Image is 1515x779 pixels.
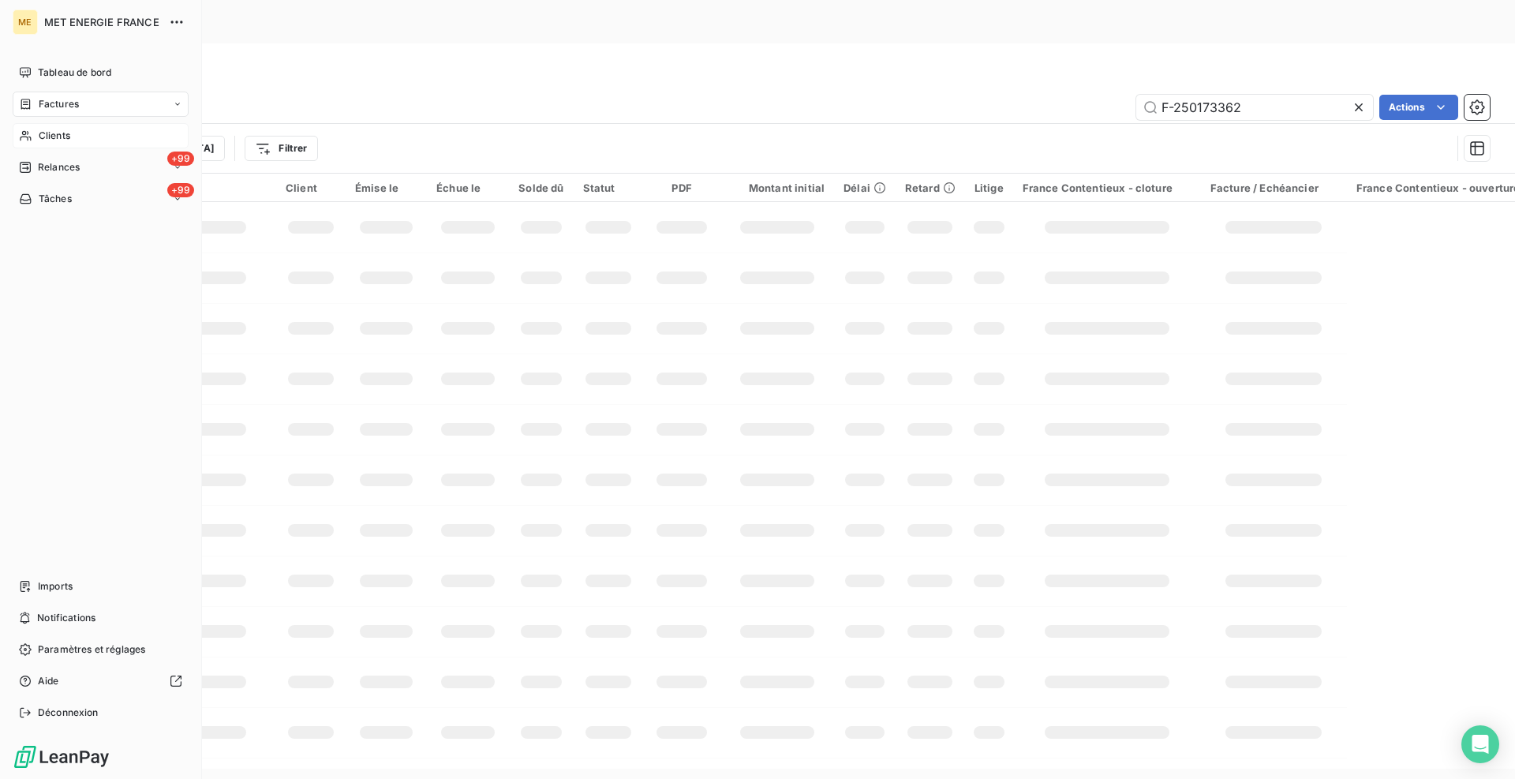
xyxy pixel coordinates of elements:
[38,66,111,80] span: Tableau de bord
[13,60,189,85] a: Tableau de bord
[1136,95,1373,120] input: Rechercher
[286,182,336,194] div: Client
[1023,182,1191,194] div: France Contentieux - cloture
[39,129,70,143] span: Clients
[167,152,194,166] span: +99
[38,674,59,688] span: Aide
[38,579,73,594] span: Imports
[583,182,634,194] div: Statut
[13,123,189,148] a: Clients
[1461,725,1499,763] div: Open Intercom Messenger
[1210,182,1337,194] div: Facture / Echéancier
[13,574,189,599] a: Imports
[436,182,499,194] div: Échue le
[13,155,189,180] a: +99Relances
[37,611,95,625] span: Notifications
[38,706,99,720] span: Déconnexion
[13,186,189,212] a: +99Tâches
[1379,95,1458,120] button: Actions
[39,192,72,206] span: Tâches
[38,160,80,174] span: Relances
[167,183,194,197] span: +99
[730,182,825,194] div: Montant initial
[355,182,417,194] div: Émise le
[13,744,110,770] img: Logo LeanPay
[13,637,189,662] a: Paramètres et réglages
[13,669,189,694] a: Aide
[13,92,189,117] a: Factures
[974,182,1004,194] div: Litige
[38,642,145,657] span: Paramètres et réglages
[39,97,79,111] span: Factures
[844,182,886,194] div: Délai
[518,182,563,194] div: Solde dû
[905,182,956,194] div: Retard
[245,136,317,161] button: Filtrer
[653,182,710,194] div: PDF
